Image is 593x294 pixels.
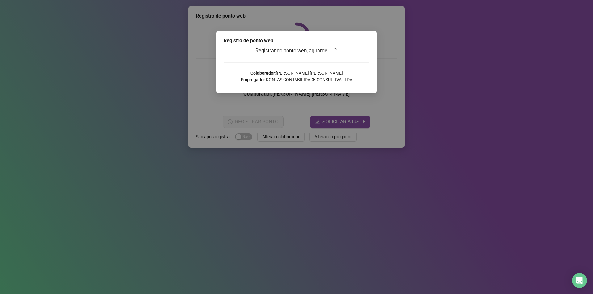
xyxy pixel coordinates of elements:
[572,273,587,288] div: Open Intercom Messenger
[224,70,369,83] p: : [PERSON_NAME] [PERSON_NAME] : KONTAS CONTABILIDADE CONSULTIVA LTDA
[331,47,339,54] span: loading
[241,77,265,82] strong: Empregador
[224,47,369,55] h3: Registrando ponto web, aguarde...
[224,37,369,44] div: Registro de ponto web
[250,71,275,76] strong: Colaborador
